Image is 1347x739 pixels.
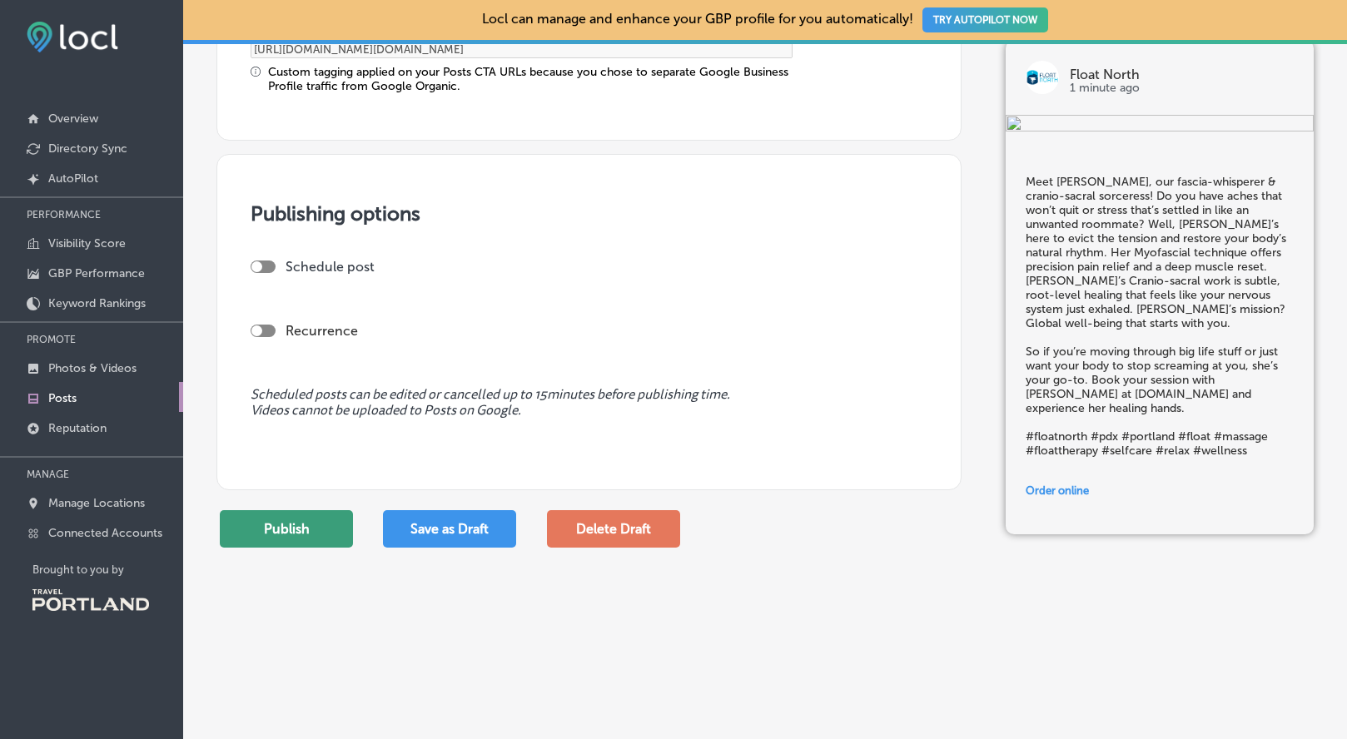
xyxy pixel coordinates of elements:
p: Reputation [48,421,107,435]
label: Schedule post [286,259,375,275]
p: Float North [1070,68,1294,82]
button: Publish [220,510,353,548]
p: Brought to you by [32,563,183,576]
a: Order online [1026,474,1294,508]
p: Keyword Rankings [48,296,146,310]
button: Save as Draft [383,510,516,548]
h3: Publishing options [251,201,927,226]
p: Directory Sync [48,141,127,156]
span: Scheduled posts can be edited or cancelled up to 15 minutes before publishing time. Videos cannot... [251,387,927,419]
img: fda3e92497d09a02dc62c9cd864e3231.png [27,22,118,52]
p: Overview [48,112,98,126]
p: Photos & Videos [48,361,137,375]
p: Connected Accounts [48,526,162,540]
p: 1 minute ago [1070,82,1294,95]
span: Order online [1026,484,1089,497]
p: Posts [48,391,77,405]
p: AutoPilot [48,171,98,186]
p: GBP Performance [48,266,145,280]
img: logo [1026,61,1059,94]
p: Manage Locations [48,496,145,510]
p: Visibility Score [48,236,126,250]
div: Custom tagging applied on your Posts CTA URLs because you chose to separate Google Business Profi... [268,65,792,93]
img: Travel Portland [32,589,149,611]
h5: Meet [PERSON_NAME], our fascia-whisperer & cranio-sacral sorceress! Do you have aches that won’t ... [1026,175,1294,458]
button: Delete Draft [547,510,680,548]
button: TRY AUTOPILOT NOW [922,7,1048,32]
img: 93f0cb0f-c33b-4422-a49a-e1bf5b6302bb [1006,115,1314,135]
label: Recurrence [286,323,358,339]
